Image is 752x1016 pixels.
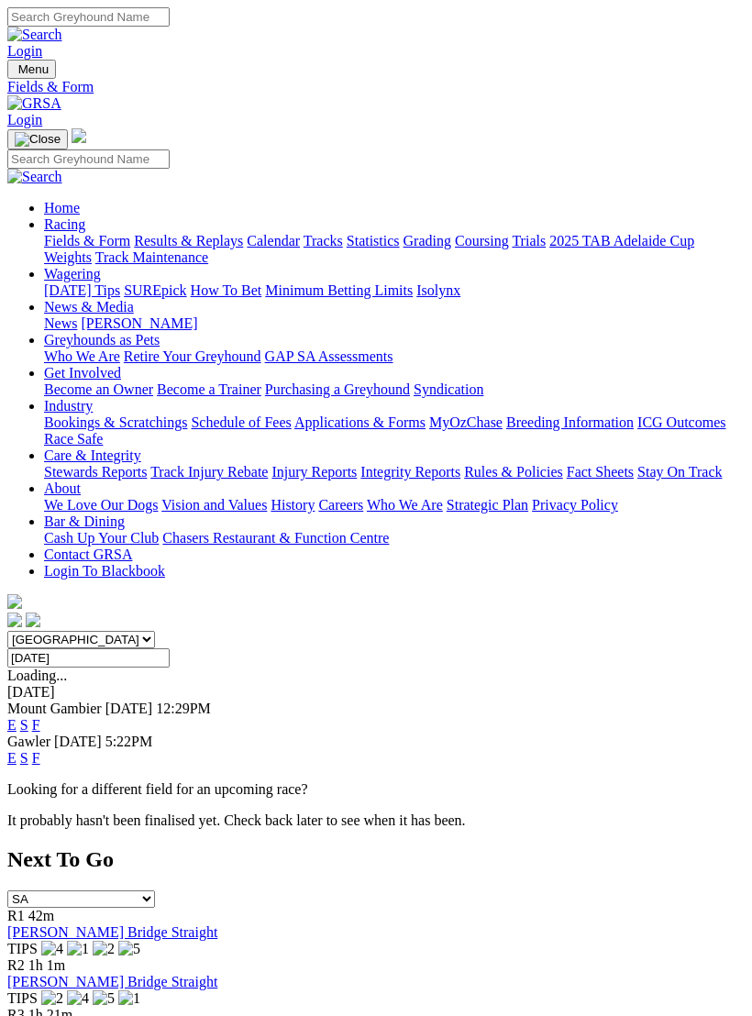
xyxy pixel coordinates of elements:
[271,497,315,513] a: History
[118,990,140,1007] img: 1
[44,431,103,447] a: Race Safe
[44,249,92,265] a: Weights
[150,464,268,480] a: Track Injury Rebate
[265,381,410,397] a: Purchasing a Greyhound
[7,941,38,956] span: TIPS
[44,282,745,299] div: Wagering
[7,613,22,627] img: facebook.svg
[93,941,115,957] img: 2
[247,233,300,248] a: Calendar
[44,365,121,381] a: Get Involved
[105,734,153,749] span: 5:22PM
[72,128,86,143] img: logo-grsa-white.png
[7,924,217,940] a: [PERSON_NAME] Bridge Straight
[44,315,745,332] div: News & Media
[32,717,40,733] a: F
[161,497,267,513] a: Vision and Values
[265,348,393,364] a: GAP SA Assessments
[44,514,125,529] a: Bar & Dining
[7,79,745,95] a: Fields & Form
[44,216,85,232] a: Racing
[455,233,509,248] a: Coursing
[7,43,42,59] a: Login
[7,129,68,149] button: Toggle navigation
[7,648,170,668] input: Select date
[44,414,745,447] div: Industry
[416,282,460,298] a: Isolynx
[7,717,17,733] a: E
[67,990,89,1007] img: 4
[191,414,291,430] a: Schedule of Fees
[44,332,160,348] a: Greyhounds as Pets
[7,908,25,923] span: R1
[28,908,54,923] span: 42m
[414,381,483,397] a: Syndication
[54,734,102,749] span: [DATE]
[44,381,745,398] div: Get Involved
[44,348,745,365] div: Greyhounds as Pets
[367,497,443,513] a: Who We Are
[44,414,187,430] a: Bookings & Scratchings
[28,957,65,973] span: 1h 1m
[7,7,170,27] input: Search
[7,701,102,716] span: Mount Gambier
[7,684,745,701] div: [DATE]
[7,781,745,798] p: Looking for a different field for an upcoming race?
[532,497,618,513] a: Privacy Policy
[156,701,211,716] span: 12:29PM
[44,447,141,463] a: Care & Integrity
[44,530,159,546] a: Cash Up Your Club
[506,414,634,430] a: Breeding Information
[95,249,208,265] a: Track Maintenance
[7,750,17,766] a: E
[271,464,357,480] a: Injury Reports
[44,233,745,266] div: Racing
[7,812,466,828] partial: It probably hasn't been finalised yet. Check back later to see when it has been.
[41,990,63,1007] img: 2
[44,497,158,513] a: We Love Our Dogs
[637,414,725,430] a: ICG Outcomes
[191,282,262,298] a: How To Bet
[18,62,49,76] span: Menu
[20,717,28,733] a: S
[44,530,745,547] div: Bar & Dining
[7,594,22,609] img: logo-grsa-white.png
[549,233,694,248] a: 2025 TAB Adelaide Cup
[44,200,80,215] a: Home
[44,398,93,414] a: Industry
[44,497,745,514] div: About
[44,381,153,397] a: Become an Owner
[20,750,28,766] a: S
[7,990,38,1006] span: TIPS
[105,701,153,716] span: [DATE]
[512,233,546,248] a: Trials
[7,169,62,185] img: Search
[318,497,363,513] a: Careers
[81,315,197,331] a: [PERSON_NAME]
[304,233,343,248] a: Tracks
[294,414,426,430] a: Applications & Forms
[44,464,745,480] div: Care & Integrity
[162,530,389,546] a: Chasers Restaurant & Function Centre
[124,282,186,298] a: SUREpick
[44,233,130,248] a: Fields & Form
[567,464,634,480] a: Fact Sheets
[44,348,120,364] a: Who We Are
[41,941,63,957] img: 4
[44,282,120,298] a: [DATE] Tips
[429,414,503,430] a: MyOzChase
[265,282,413,298] a: Minimum Betting Limits
[637,464,722,480] a: Stay On Track
[7,149,170,169] input: Search
[118,941,140,957] img: 5
[15,132,61,147] img: Close
[447,497,528,513] a: Strategic Plan
[7,27,62,43] img: Search
[7,668,67,683] span: Loading...
[44,464,147,480] a: Stewards Reports
[7,974,217,989] a: [PERSON_NAME] Bridge Straight
[32,750,40,766] a: F
[44,480,81,496] a: About
[7,847,745,872] h2: Next To Go
[360,464,460,480] a: Integrity Reports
